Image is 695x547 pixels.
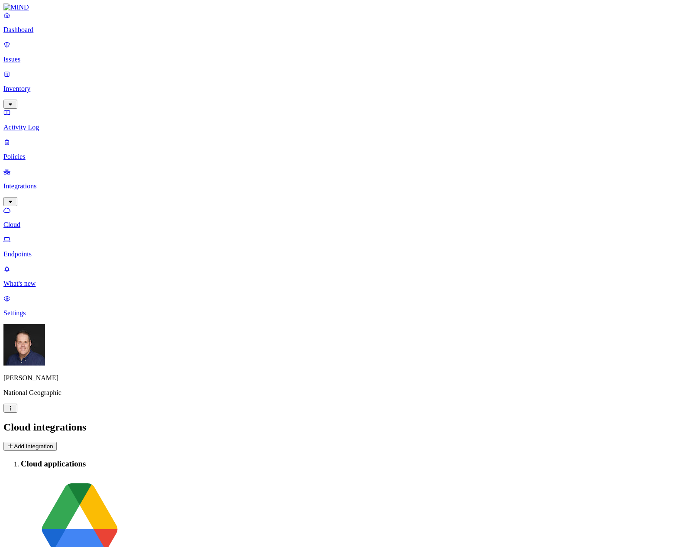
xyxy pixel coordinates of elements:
[3,123,692,131] p: Activity Log
[3,421,692,433] h2: Cloud integrations
[3,295,692,317] a: Settings
[3,389,692,397] p: National Geographic
[3,85,692,93] p: Inventory
[3,236,692,258] a: Endpoints
[3,324,45,366] img: Mark DeCarlo
[3,168,692,205] a: Integrations
[3,11,692,34] a: Dashboard
[3,206,692,229] a: Cloud
[3,55,692,63] p: Issues
[3,182,692,190] p: Integrations
[3,309,692,317] p: Settings
[3,153,692,161] p: Policies
[3,250,692,258] p: Endpoints
[3,442,57,451] button: Add Integration
[3,26,692,34] p: Dashboard
[3,374,692,382] p: [PERSON_NAME]
[3,221,692,229] p: Cloud
[21,459,692,469] h3: Cloud applications
[3,109,692,131] a: Activity Log
[3,265,692,288] a: What's new
[3,138,692,161] a: Policies
[3,280,692,288] p: What's new
[3,3,29,11] img: MIND
[3,3,692,11] a: MIND
[3,41,692,63] a: Issues
[3,70,692,107] a: Inventory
